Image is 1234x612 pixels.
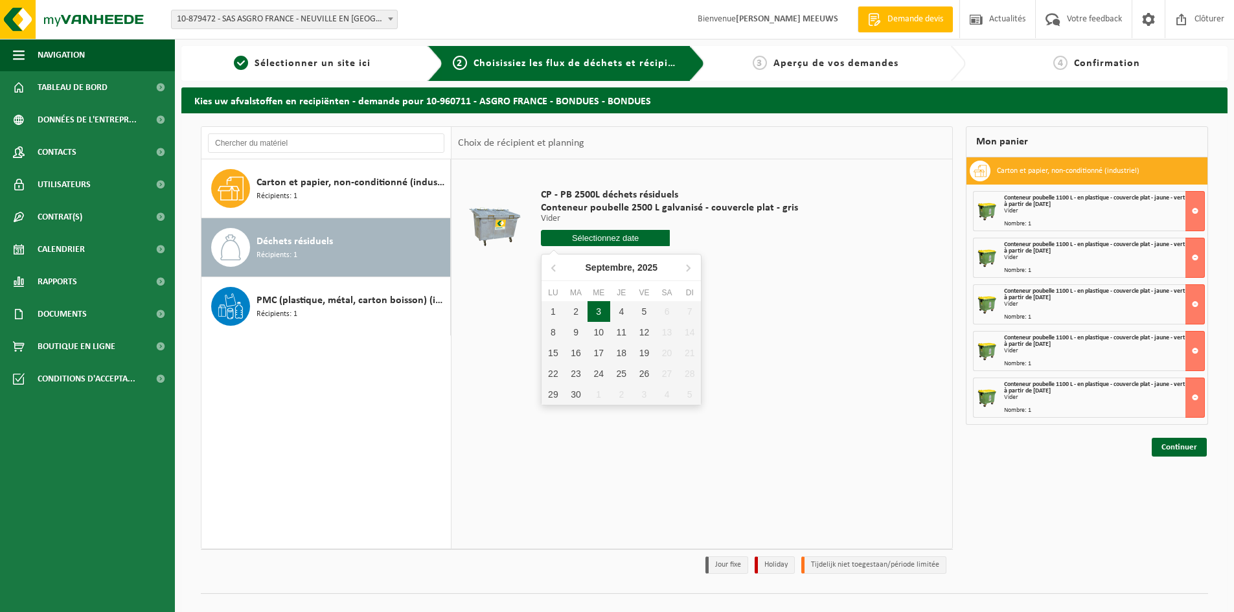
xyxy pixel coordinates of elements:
h3: Carton et papier, non-conditionné (industriel) [997,161,1139,181]
strong: à partir de [DATE] [1004,341,1051,348]
input: Sélectionnez date [541,230,670,246]
span: Carton et papier, non-conditionné (industriel) [257,175,447,190]
div: 23 [564,363,587,384]
div: Vider [1004,394,1204,401]
div: Septembre, [580,257,663,278]
strong: à partir de [DATE] [1004,247,1051,255]
span: Conteneur poubelle 1100 L - en plastique - couvercle plat - jaune - vert [1004,241,1185,248]
span: Contacts [38,136,76,168]
div: 12 [633,322,656,343]
span: Documents [38,298,87,330]
div: 19 [633,343,656,363]
span: CP - PB 2500L déchets résiduels [541,188,798,201]
div: 17 [588,343,610,363]
div: Nombre: 1 [1004,407,1204,414]
span: 2 [453,56,467,70]
div: Sa [656,286,678,299]
button: PMC (plastique, métal, carton boisson) (industriel) Récipients: 1 [201,277,451,335]
div: Nombre: 1 [1004,221,1204,227]
div: 26 [633,363,656,384]
li: Tijdelijk niet toegestaan/période limitée [801,556,946,574]
div: Nombre: 1 [1004,314,1204,321]
strong: à partir de [DATE] [1004,201,1051,208]
div: 16 [564,343,587,363]
span: Rapports [38,266,77,298]
li: Jour fixe [705,556,748,574]
button: Carton et papier, non-conditionné (industriel) Récipients: 1 [201,159,451,218]
span: Utilisateurs [38,168,91,201]
div: 1 [588,384,610,405]
div: 18 [610,343,633,363]
span: Boutique en ligne [38,330,115,363]
span: Conteneur poubelle 1100 L - en plastique - couvercle plat - jaune - vert [1004,194,1185,201]
span: 10-879472 - SAS ASGRO FRANCE - NEUVILLE EN FERRAIN [172,10,397,28]
div: Vider [1004,208,1204,214]
a: Continuer [1152,438,1207,457]
strong: à partir de [DATE] [1004,294,1051,301]
div: Lu [542,286,564,299]
span: Récipients: 1 [257,249,297,262]
div: 10 [588,322,610,343]
span: 10-879472 - SAS ASGRO FRANCE - NEUVILLE EN FERRAIN [171,10,398,29]
span: Calendrier [38,233,85,266]
div: Vider [1004,301,1204,308]
div: 24 [588,363,610,384]
div: 2 [610,384,633,405]
div: 3 [633,384,656,405]
span: Demande devis [884,13,946,26]
span: Contrat(s) [38,201,82,233]
div: 5 [633,301,656,322]
span: Choisissiez les flux de déchets et récipients [474,58,689,69]
div: Je [610,286,633,299]
h2: Kies uw afvalstoffen en recipiënten - demande pour 10-960711 - ASGRO FRANCE - BONDUES - BONDUES [181,87,1228,113]
div: 4 [610,301,633,322]
span: Déchets résiduels [257,234,333,249]
span: Conteneur poubelle 1100 L - en plastique - couvercle plat - jaune - vert [1004,381,1185,388]
div: Me [588,286,610,299]
div: Nombre: 1 [1004,361,1204,367]
div: Nombre: 1 [1004,267,1204,274]
div: Ma [564,286,587,299]
div: 9 [564,322,587,343]
a: 1Sélectionner un site ici [188,56,417,71]
div: 3 [588,301,610,322]
div: 22 [542,363,564,384]
span: PMC (plastique, métal, carton boisson) (industriel) [257,293,447,308]
span: Conteneur poubelle 1100 L - en plastique - couvercle plat - jaune - vert [1004,288,1185,295]
span: 3 [753,56,767,70]
span: 1 [234,56,248,70]
div: Di [678,286,701,299]
div: Ve [633,286,656,299]
span: Conditions d'accepta... [38,363,135,395]
div: 1 [542,301,564,322]
i: 2025 [637,263,657,272]
span: Conteneur poubelle 1100 L - en plastique - couvercle plat - jaune - vert [1004,334,1185,341]
span: Conteneur poubelle 2500 L galvanisé - couvercle plat - gris [541,201,798,214]
span: Aperçu de vos demandes [773,58,898,69]
div: 8 [542,322,564,343]
button: Déchets résiduels Récipients: 1 [201,218,451,277]
div: Choix de récipient et planning [451,127,591,159]
span: Données de l'entrepr... [38,104,137,136]
div: 15 [542,343,564,363]
span: Navigation [38,39,85,71]
div: Vider [1004,255,1204,261]
li: Holiday [755,556,795,574]
span: Récipients: 1 [257,308,297,321]
input: Chercher du matériel [208,133,444,153]
div: 2 [564,301,587,322]
div: 30 [564,384,587,405]
div: Mon panier [966,126,1208,157]
span: Récipients: 1 [257,190,297,203]
strong: [PERSON_NAME] MEEUWS [736,14,838,24]
div: Vider [1004,348,1204,354]
span: Confirmation [1074,58,1140,69]
span: 4 [1053,56,1068,70]
span: Sélectionner un site ici [255,58,371,69]
div: 25 [610,363,633,384]
div: 11 [610,322,633,343]
div: 29 [542,384,564,405]
span: Tableau de bord [38,71,108,104]
a: Demande devis [858,6,953,32]
p: Vider [541,214,798,223]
